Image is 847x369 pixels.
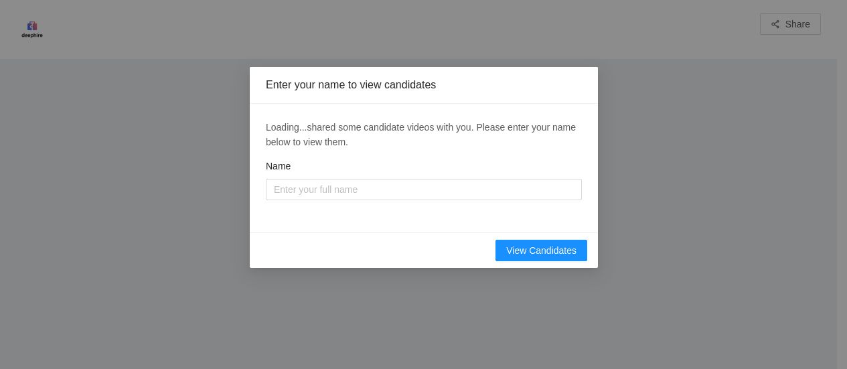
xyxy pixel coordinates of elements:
div: Loading... shared some candidate videos with you. Please enter your name below to view them. [266,120,582,149]
label: Name [266,159,291,173]
input: Name [266,179,582,200]
span: View Candidates [506,243,576,258]
button: View Candidates [495,240,587,261]
div: Enter your name to view candidates [266,78,582,92]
